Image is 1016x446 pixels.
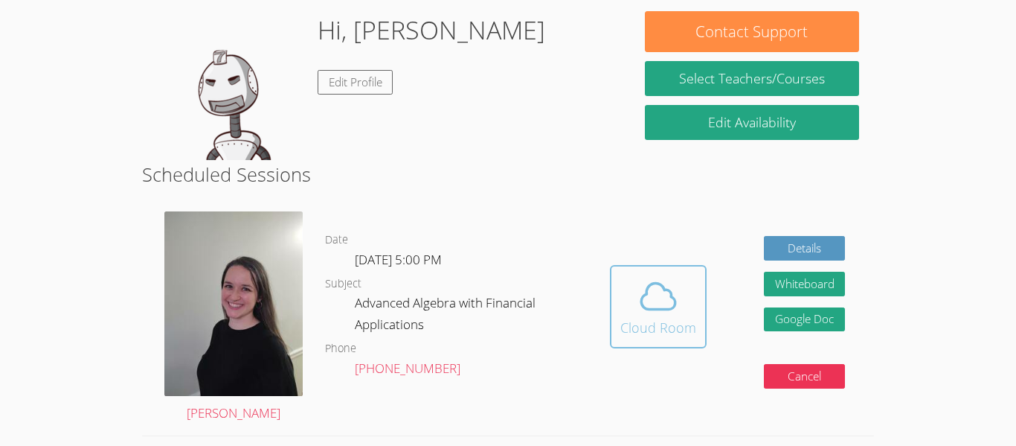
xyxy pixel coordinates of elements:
a: Details [764,236,846,261]
a: [PHONE_NUMBER] [355,360,460,377]
a: [PERSON_NAME] [164,211,303,424]
dd: Advanced Algebra with Financial Applications [355,293,581,340]
dt: Date [325,231,348,249]
img: avatar.png [164,211,303,396]
h2: Scheduled Sessions [142,160,874,188]
a: Edit Profile [318,70,393,95]
button: Cancel [764,364,846,389]
button: Contact Support [645,11,859,52]
span: [DATE] 5:00 PM [355,251,442,268]
h1: Hi, [PERSON_NAME] [318,11,545,49]
button: Cloud Room [610,265,707,348]
dt: Phone [325,340,356,358]
a: Select Teachers/Courses [645,61,859,96]
dt: Subject [325,275,361,293]
button: Whiteboard [764,272,846,296]
div: Cloud Room [620,317,696,338]
img: default.png [157,11,306,160]
a: Edit Availability [645,105,859,140]
a: Google Doc [764,308,846,332]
